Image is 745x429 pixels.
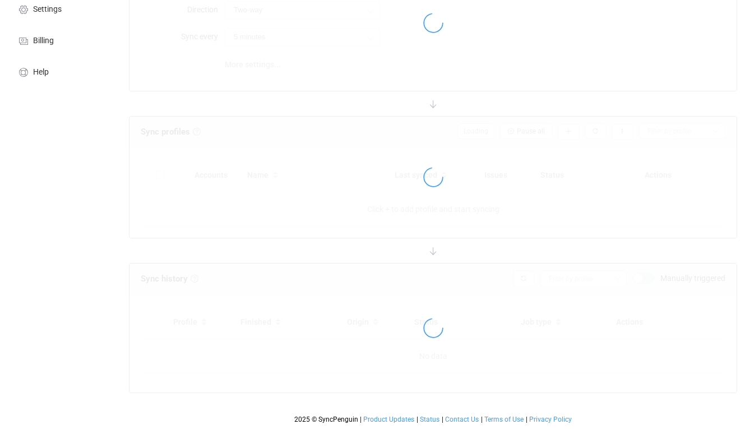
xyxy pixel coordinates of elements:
span: 2025 © SyncPenguin [294,416,358,423]
span: Settings [33,5,62,14]
span: Help [33,68,49,77]
span: | [442,416,443,423]
span: | [360,416,362,423]
span: Billing [33,36,54,45]
a: Privacy Policy [529,416,572,423]
span: | [481,416,483,423]
span: | [417,416,418,423]
a: Contact Us [445,416,479,423]
a: Product Updates [363,416,415,423]
a: Terms of Use [484,416,524,423]
a: Help [6,56,118,87]
span: Contact Us [445,416,479,423]
span: Privacy Policy [529,416,572,423]
span: | [526,416,527,423]
a: Billing [6,24,118,56]
span: Terms of Use [484,416,524,423]
a: Status [419,416,440,423]
span: Product Updates [363,416,414,423]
